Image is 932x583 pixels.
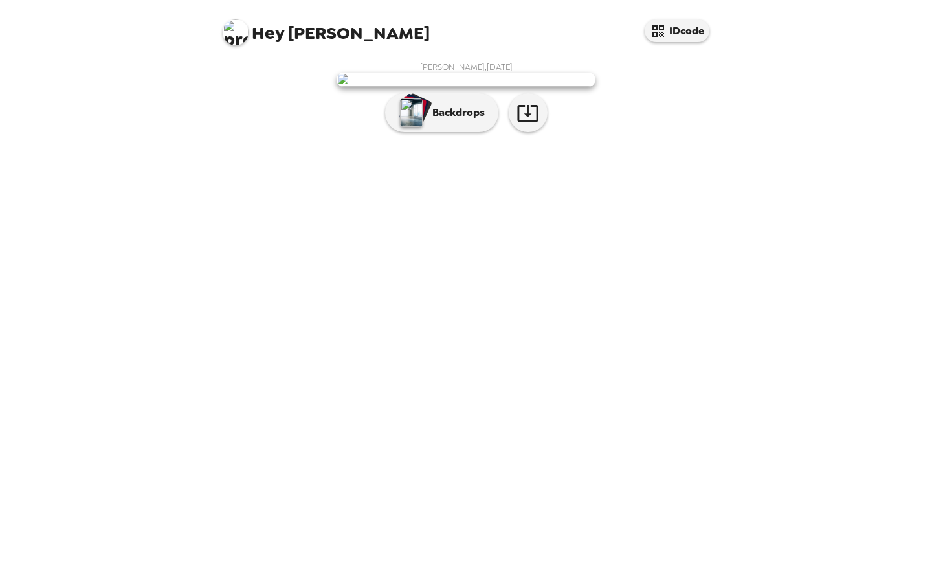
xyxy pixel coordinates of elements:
[645,19,709,42] button: IDcode
[426,105,485,120] p: Backdrops
[223,13,430,42] span: [PERSON_NAME]
[385,93,498,132] button: Backdrops
[337,73,595,87] img: user
[420,62,513,73] span: [PERSON_NAME] , [DATE]
[223,19,249,45] img: profile pic
[252,21,284,45] span: Hey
